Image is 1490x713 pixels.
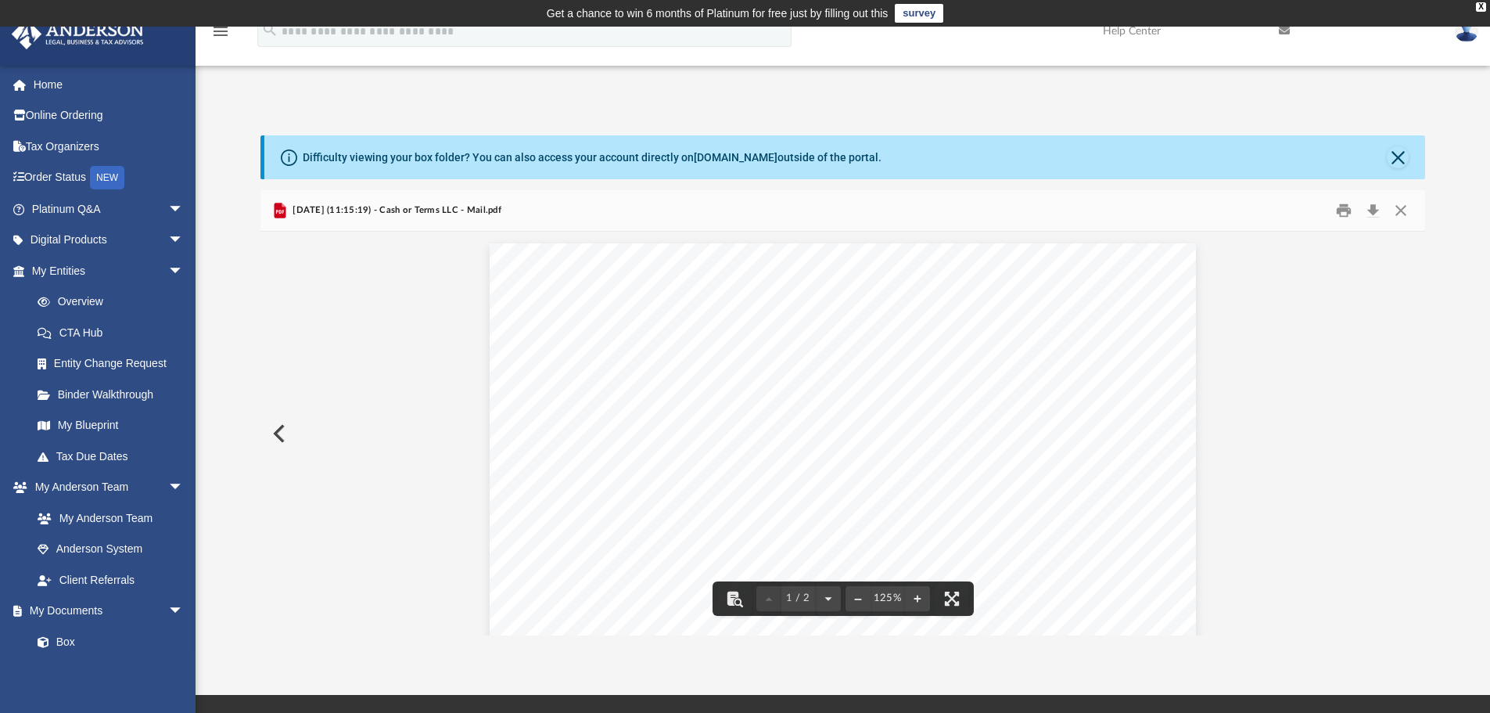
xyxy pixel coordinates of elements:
a: CTA Hub [22,317,207,348]
i: search [261,21,278,38]
span: 1 / 2 [781,593,816,603]
span: arrow_drop_down [168,225,199,257]
button: Close [1387,146,1409,168]
img: Anderson Advisors Platinum Portal [7,19,149,49]
div: close [1476,2,1486,12]
button: Zoom in [905,582,930,616]
a: Entity Change Request [22,348,207,380]
a: Box [22,626,192,657]
button: Toggle findbar [717,582,752,616]
span: arrow_drop_down [168,193,199,225]
a: [DOMAIN_NAME] [694,151,777,164]
a: My Anderson Teamarrow_drop_down [11,472,199,503]
a: My Anderson Team [22,502,192,534]
a: My Entitiesarrow_drop_down [11,255,207,286]
div: NEW [90,166,124,189]
span: arrow_drop_down [168,255,199,287]
button: Previous File [260,412,295,456]
img: User Pic [1455,20,1478,42]
a: Platinum Q&Aarrow_drop_down [11,193,207,225]
a: survey [895,4,943,23]
button: Print [1328,199,1359,223]
button: Zoom out [846,582,871,616]
div: Document Viewer [260,232,1426,636]
button: Enter fullscreen [935,582,969,616]
a: Client Referrals [22,564,199,596]
div: Preview [260,190,1426,636]
a: Meeting Minutes [22,657,199,689]
div: Difficulty viewing your box folder? You can also access your account directly on outside of the p... [303,149,881,166]
button: Download [1359,199,1387,223]
button: Close [1387,199,1415,223]
a: Home [11,69,207,100]
span: [DATE] (11:15:19) - Cash or Terms LLC - Mail.pdf [289,203,501,218]
a: menu [211,30,230,41]
a: Order StatusNEW [11,162,207,194]
a: Tax Due Dates [22,441,207,472]
button: Next page [816,582,841,616]
i: menu [211,22,230,41]
a: Online Ordering [11,100,207,131]
a: My Blueprint [22,410,199,441]
div: File preview [260,232,1426,636]
span: arrow_drop_down [168,472,199,504]
div: Current zoom level [871,593,905,603]
span: arrow_drop_down [168,596,199,628]
a: Tax Organizers [11,131,207,162]
a: Digital Productsarrow_drop_down [11,225,207,256]
div: Get a chance to win 6 months of Platinum for free just by filling out this [547,4,889,23]
a: Overview [22,286,207,318]
button: 1 / 2 [781,582,816,616]
a: My Documentsarrow_drop_down [11,596,199,627]
a: Anderson System [22,534,199,565]
a: Binder Walkthrough [22,379,207,410]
